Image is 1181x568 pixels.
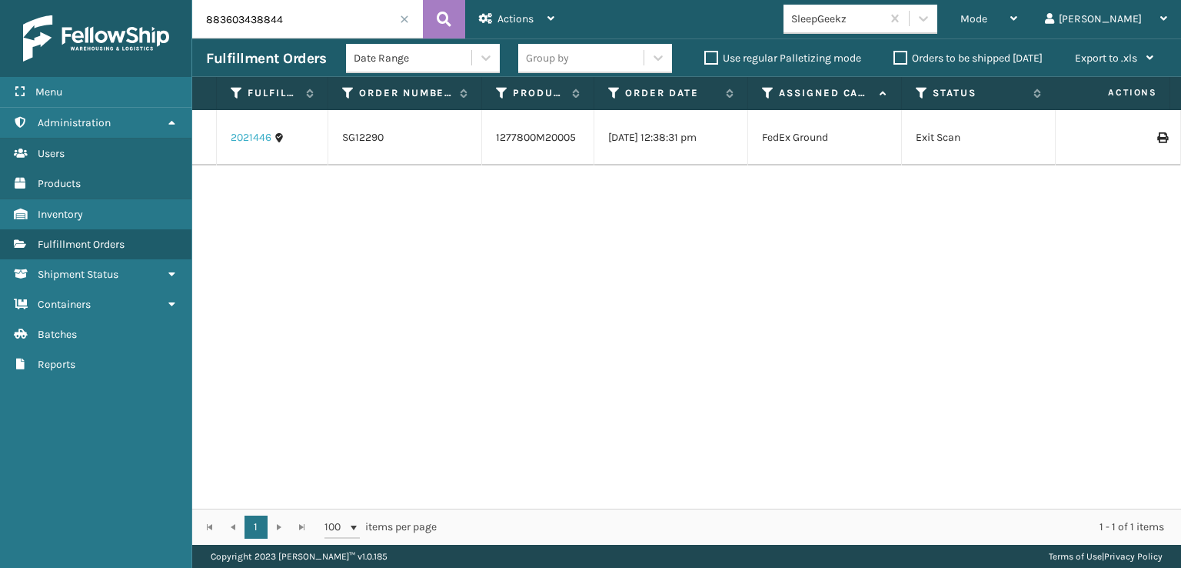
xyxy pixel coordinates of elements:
[324,520,348,535] span: 100
[354,50,473,66] div: Date Range
[779,86,872,100] label: Assigned Carrier Service
[38,298,91,311] span: Containers
[902,110,1056,165] td: Exit Scan
[513,86,564,100] label: Product SKU
[23,15,169,62] img: logo
[1157,132,1166,143] i: Print Label
[206,49,326,68] h3: Fulfillment Orders
[38,238,125,251] span: Fulfillment Orders
[625,86,718,100] label: Order Date
[1049,545,1163,568] div: |
[35,85,62,99] span: Menu
[38,208,83,221] span: Inventory
[791,11,883,27] div: SleepGeekz
[328,110,482,165] td: SG12290
[231,130,271,145] a: 2021446
[1075,52,1137,65] span: Export to .xls
[211,545,388,568] p: Copyright 2023 [PERSON_NAME]™ v 1.0.185
[704,52,861,65] label: Use regular Palletizing mode
[933,86,1026,100] label: Status
[359,86,452,100] label: Order Number
[245,516,268,539] a: 1
[594,110,748,165] td: [DATE] 12:38:31 pm
[458,520,1164,535] div: 1 - 1 of 1 items
[748,110,902,165] td: FedEx Ground
[1060,80,1166,105] span: Actions
[38,116,111,129] span: Administration
[38,268,118,281] span: Shipment Status
[248,86,298,100] label: Fulfillment Order Id
[960,12,987,25] span: Mode
[496,131,576,144] a: 1277800M20005
[38,358,75,371] span: Reports
[1104,551,1163,562] a: Privacy Policy
[38,147,65,160] span: Users
[38,328,77,341] span: Batches
[324,516,437,539] span: items per page
[893,52,1043,65] label: Orders to be shipped [DATE]
[526,50,569,66] div: Group by
[1049,551,1102,562] a: Terms of Use
[38,177,81,190] span: Products
[497,12,534,25] span: Actions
